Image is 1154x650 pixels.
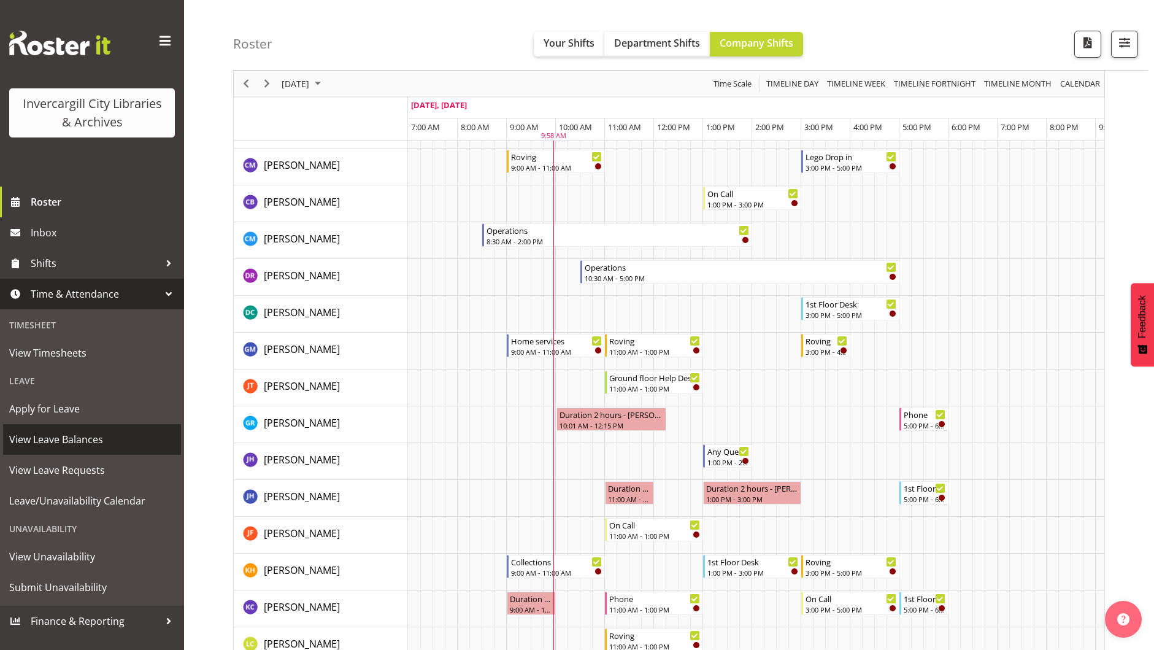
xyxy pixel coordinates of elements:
[233,37,272,51] h4: Roster
[1137,295,1148,338] span: Feedback
[264,305,340,320] a: [PERSON_NAME]
[806,568,896,578] div: 3:00 PM - 5:00 PM
[801,592,899,615] div: Kay Chen"s event - On Call Begin From Wednesday, September 10, 2025 at 3:00:00 PM GMT+12:00 Ends ...
[764,76,821,91] button: Timeline Day
[264,195,340,209] a: [PERSON_NAME]
[1111,31,1138,58] button: Filter Shifts
[609,384,700,393] div: 11:00 AM - 1:00 PM
[487,224,749,236] div: Operations
[3,541,181,572] a: View Unavailability
[280,76,310,91] span: [DATE]
[3,455,181,486] a: View Leave Requests
[264,489,340,504] a: [PERSON_NAME]
[264,527,340,540] span: [PERSON_NAME]
[707,187,798,199] div: On Call
[605,518,703,541] div: Joanne Forbes"s event - On Call Begin From Wednesday, September 10, 2025 at 11:00:00 AM GMT+12:00...
[510,592,553,605] div: Duration 1 hours - [PERSON_NAME]
[710,32,803,56] button: Company Shifts
[580,260,899,284] div: Debra Robinson"s event - Operations Begin From Wednesday, September 10, 2025 at 10:30:00 AM GMT+1...
[3,424,181,455] a: View Leave Balances
[9,344,175,362] span: View Timesheets
[9,430,175,449] span: View Leave Balances
[707,199,798,209] div: 1:00 PM - 3:00 PM
[507,150,605,173] div: Chamique Mamolo"s event - Roving Begin From Wednesday, September 10, 2025 at 9:00:00 AM GMT+12:00...
[510,122,539,133] span: 9:00 AM
[703,444,752,468] div: Jill Harpur"s event - Any Questions Begin From Wednesday, September 10, 2025 at 1:00:00 PM GMT+12...
[511,347,602,357] div: 9:00 AM - 11:00 AM
[9,578,175,597] span: Submit Unavailability
[264,600,340,614] span: [PERSON_NAME]
[707,568,798,578] div: 1:00 PM - 3:00 PM
[234,222,408,259] td: Cindy Mulrooney resource
[264,416,340,430] span: [PERSON_NAME]
[605,334,703,357] div: Gabriel McKay Smith"s event - Roving Begin From Wednesday, September 10, 2025 at 11:00:00 AM GMT+...
[755,122,784,133] span: 2:00 PM
[826,76,887,91] span: Timeline Week
[264,379,340,393] a: [PERSON_NAME]
[511,555,602,568] div: Collections
[560,408,663,420] div: Duration 2 hours - [PERSON_NAME]
[707,457,749,467] div: 1:00 PM - 2:00 PM
[806,555,896,568] div: Roving
[707,555,798,568] div: 1st Floor Desk
[853,122,882,133] span: 4:00 PM
[264,342,340,357] a: [PERSON_NAME]
[9,400,175,418] span: Apply for Leave
[804,122,833,133] span: 3:00 PM
[264,158,340,172] a: [PERSON_NAME]
[605,592,703,615] div: Kay Chen"s event - Phone Begin From Wednesday, September 10, 2025 at 11:00:00 AM GMT+12:00 Ends A...
[3,393,181,424] a: Apply for Leave
[585,261,896,273] div: Operations
[234,149,408,185] td: Chamique Mamolo resource
[3,516,181,541] div: Unavailability
[765,76,820,91] span: Timeline Day
[264,232,340,246] span: [PERSON_NAME]
[264,563,340,577] span: [PERSON_NAME]
[609,335,700,347] div: Roving
[899,481,948,505] div: Jillian Hunter"s event - 1st Floor Desk Begin From Wednesday, September 10, 2025 at 5:00:00 PM GM...
[511,150,602,163] div: Roving
[507,555,605,578] div: Kaela Harley"s event - Collections Begin From Wednesday, September 10, 2025 at 9:00:00 AM GMT+12:...
[609,531,700,541] div: 11:00 AM - 1:00 PM
[893,76,977,91] span: Timeline Fortnight
[806,605,896,614] div: 3:00 PM - 5:00 PM
[806,163,896,172] div: 3:00 PM - 5:00 PM
[234,517,408,554] td: Joanne Forbes resource
[541,131,566,141] div: 9:58 AM
[657,122,690,133] span: 12:00 PM
[720,36,793,50] span: Company Shifts
[899,408,948,431] div: Grace Roscoe-Squires"s event - Phone Begin From Wednesday, September 10, 2025 at 5:00:00 PM GMT+1...
[234,185,408,222] td: Chris Broad resource
[264,453,340,466] span: [PERSON_NAME]
[706,482,798,494] div: Duration 2 hours - [PERSON_NAME]
[806,335,847,347] div: Roving
[234,480,408,517] td: Jillian Hunter resource
[411,122,440,133] span: 7:00 AM
[904,605,945,614] div: 5:00 PM - 6:00 PM
[801,334,850,357] div: Gabriel McKay Smith"s event - Roving Begin From Wednesday, September 10, 2025 at 3:00:00 PM GMT+1...
[982,76,1054,91] button: Timeline Month
[9,31,110,55] img: Rosterit website logo
[1059,76,1101,91] span: calendar
[9,492,175,510] span: Leave/Unavailability Calendar
[1099,122,1128,133] span: 9:00 PM
[238,76,255,91] button: Previous
[712,76,754,91] button: Time Scale
[706,122,735,133] span: 1:00 PM
[703,187,801,210] div: Chris Broad"s event - On Call Begin From Wednesday, September 10, 2025 at 1:00:00 PM GMT+12:00 En...
[264,452,340,467] a: [PERSON_NAME]
[703,555,801,578] div: Kaela Harley"s event - 1st Floor Desk Begin From Wednesday, September 10, 2025 at 1:00:00 PM GMT+...
[1058,76,1102,91] button: Month
[234,333,408,369] td: Gabriel McKay Smith resource
[825,76,888,91] button: Timeline Week
[256,71,277,96] div: Next
[264,231,340,246] a: [PERSON_NAME]
[236,71,256,96] div: Previous
[461,122,490,133] span: 8:00 AM
[1050,122,1079,133] span: 8:00 PM
[801,297,899,320] div: Donald Cunningham"s event - 1st Floor Desk Begin From Wednesday, September 10, 2025 at 3:00:00 PM...
[609,519,700,531] div: On Call
[3,338,181,368] a: View Timesheets
[556,408,666,431] div: Grace Roscoe-Squires"s event - Duration 2 hours - Grace Roscoe-Squires Begin From Wednesday, Sept...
